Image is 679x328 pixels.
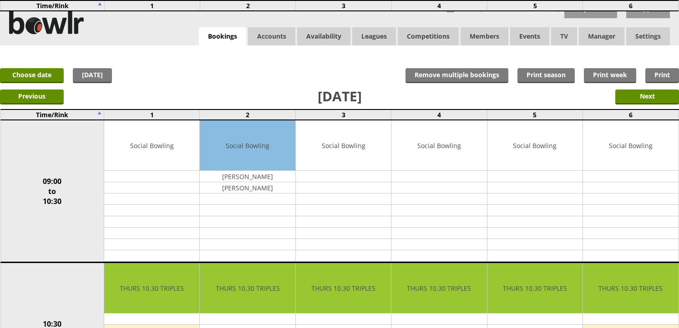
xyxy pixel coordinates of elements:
[0,120,104,263] td: 09:00 to 10:30
[551,27,577,45] span: TV
[200,0,296,11] td: 2
[296,0,391,11] td: 3
[0,109,104,120] td: Time/Rink
[200,120,295,171] td: Social Bowling
[391,120,486,171] td: Social Bowling
[487,0,583,11] td: 5
[645,68,679,83] a: Print
[583,0,679,11] td: 6
[200,263,295,313] td: THURS 10.30 TRIPLES
[296,120,391,171] td: Social Bowling
[487,120,583,171] td: Social Bowling
[104,0,200,11] td: 1
[104,120,199,171] td: Social Bowling
[615,89,679,104] input: Next
[295,109,391,120] td: 3
[510,27,549,45] a: Events
[391,109,487,120] td: 4
[584,68,636,83] a: Print week
[487,263,583,313] td: THURS 10.30 TRIPLES
[0,0,104,11] td: Time/Rink
[583,263,678,313] td: THURS 10.30 TRIPLES
[199,27,246,46] a: Bookings
[200,171,295,182] td: [PERSON_NAME]
[461,27,508,45] span: Members
[487,109,583,120] td: 5
[583,109,679,120] td: 6
[405,68,508,83] input: Remove multiple bookings
[248,27,295,45] span: Accounts
[517,68,575,83] a: Print season
[297,27,350,45] a: Availability
[200,182,295,194] td: [PERSON_NAME]
[391,263,486,313] td: THURS 10.30 TRIPLES
[583,120,678,171] td: Social Bowling
[352,27,396,45] a: Leagues
[626,27,670,45] span: Settings
[104,109,200,120] td: 1
[391,0,487,11] td: 4
[296,263,391,313] td: THURS 10.30 TRIPLES
[104,263,199,313] td: THURS 10.30 TRIPLES
[579,27,624,45] span: Manager
[73,68,112,83] a: [DATE]
[398,27,459,45] a: Competitions
[200,109,295,120] td: 2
